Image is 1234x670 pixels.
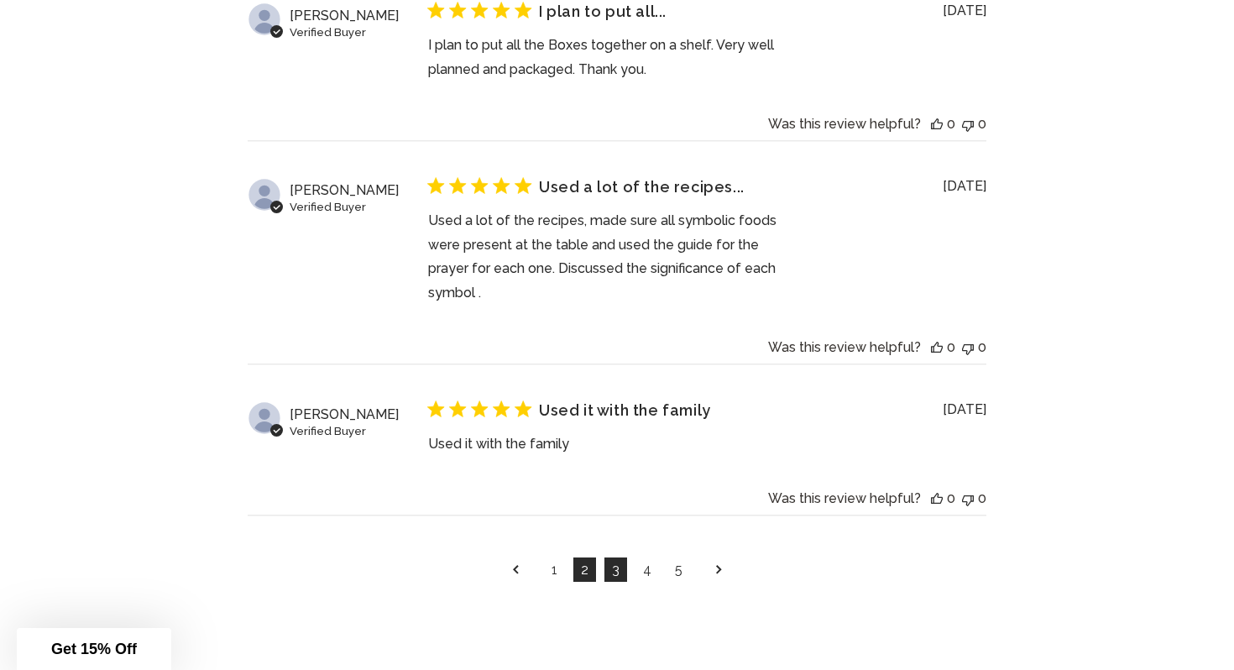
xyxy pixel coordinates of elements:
[962,116,974,132] button: This review was not helpful
[428,178,531,193] div: 5 out of 5 stars
[943,401,986,417] div: [DATE]
[978,116,986,132] div: 0
[931,490,943,506] button: This review was helpful
[978,490,986,506] div: 0
[290,182,399,198] span: Raquel N.
[978,339,986,355] div: 0
[635,557,659,582] a: Navigate to page 4 of comments
[768,116,921,132] div: Was this review helpful?
[943,178,986,194] div: [DATE]
[290,406,399,422] span: Milany E.
[947,339,955,355] div: 0
[248,552,986,588] nav: Reviews pagination
[947,116,955,132] div: 0
[962,339,974,355] button: This review was not helpful
[667,557,690,582] a: Navigate to page 5 of comments
[931,339,943,355] button: This review was helpful
[428,3,531,18] div: 5 out of 5 stars
[290,424,366,437] span: Verified Buyer
[947,490,955,506] div: 0
[768,490,921,506] div: Was this review helpful?
[544,557,565,582] a: Navigate to page 1 of comments
[290,8,399,24] span: Jo W.
[539,3,667,20] strong: I plan to put all...
[539,178,745,196] strong: Used a lot of the recipes...
[604,557,627,582] a: Navigate to page 3 of comments
[962,490,974,506] button: This review was not helpful
[931,116,943,132] button: This review was helpful
[703,557,735,584] a: Navigate to next page
[51,641,137,657] span: Get 15% Off
[428,401,531,416] div: 5 out of 5 stars
[290,25,366,39] span: Verified Buyer
[768,339,921,355] div: Was this review helpful?
[17,628,171,670] div: Get 15% Off
[499,557,531,584] a: Navigate to previous page
[539,401,711,419] strong: Used it with the family
[943,3,986,18] div: [DATE]
[290,200,366,213] span: Verified Buyer
[573,557,596,582] a: Navigate to page 2 of comments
